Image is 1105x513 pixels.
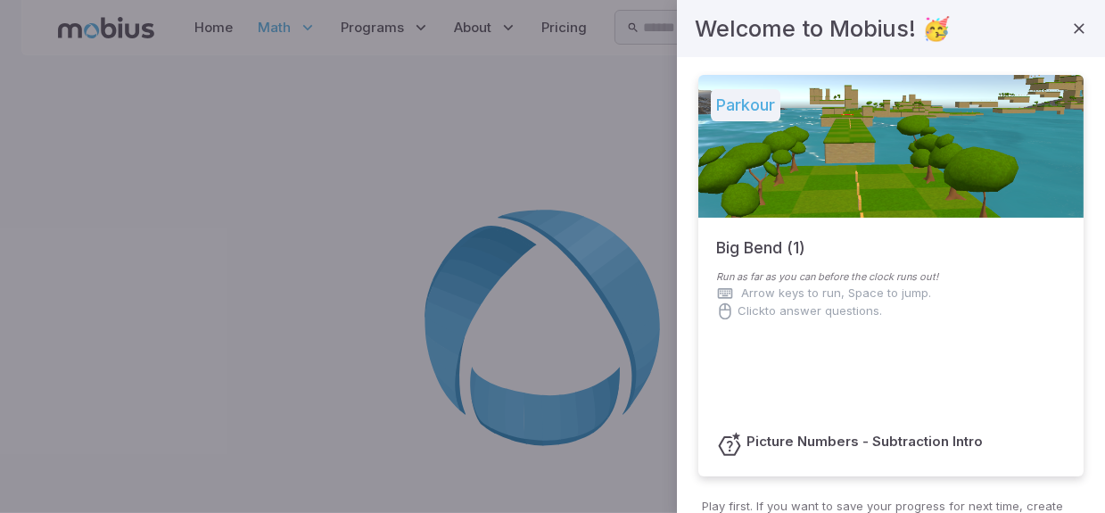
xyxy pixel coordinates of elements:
[695,11,951,46] h4: Welcome to Mobius! 🥳
[716,218,805,261] h5: Big Bend (1)
[716,269,1066,285] p: Run as far as you can before the clock runs out!
[746,432,983,451] h6: Picture Numbers - Subtraction Intro
[738,302,882,320] p: Click to answer questions.
[741,285,931,302] p: Arrow keys to run, Space to jump.
[711,89,780,121] h5: Parkour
